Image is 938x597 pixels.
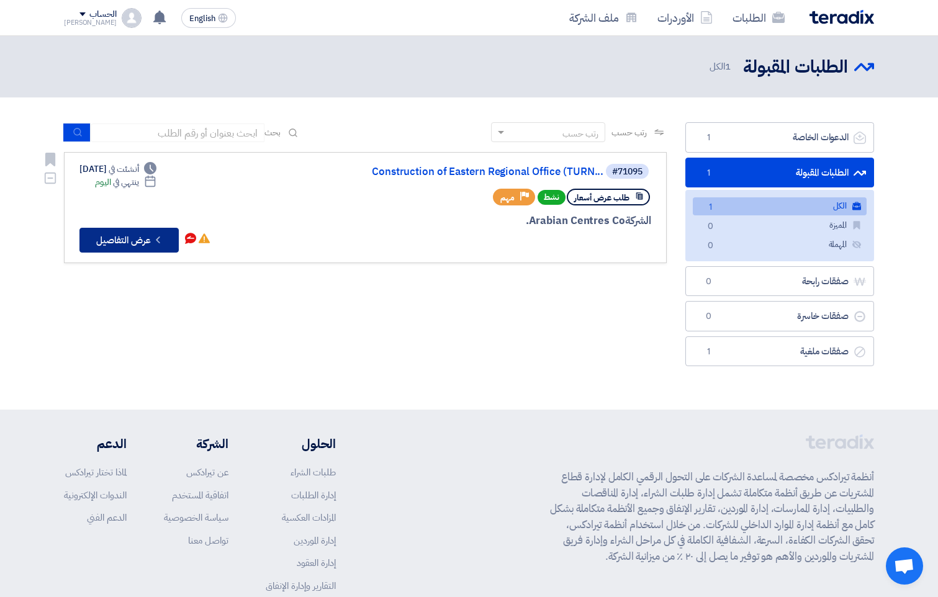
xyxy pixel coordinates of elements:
span: رتب حسب [611,126,647,139]
img: profile_test.png [122,8,142,28]
a: الأوردرات [647,3,723,32]
div: [DATE] [79,163,156,176]
span: 0 [701,276,716,288]
span: أنشئت في [109,163,138,176]
a: إدارة الموردين [294,534,336,547]
span: 1 [701,346,716,358]
span: 1 [703,201,718,214]
a: الطلبات المقبولة1 [685,158,874,188]
div: الحساب [89,9,116,20]
a: سياسة الخصوصية [164,511,228,524]
a: صفقات ملغية1 [685,336,874,367]
a: عن تيرادكس [186,465,228,479]
a: دردشة مفتوحة [886,547,923,585]
div: اليوم [95,176,156,189]
span: 1 [701,167,716,179]
span: 0 [703,220,718,233]
div: رتب حسب [562,127,598,140]
div: Arabian Centres Co. [353,213,651,229]
span: 1 [701,132,716,144]
span: نشط [538,190,566,205]
a: اتفاقية المستخدم [172,488,228,502]
a: الطلبات [723,3,795,32]
span: ينتهي في [113,176,138,189]
button: عرض التفاصيل [79,228,179,253]
button: English [181,8,236,28]
li: الدعم [64,434,127,453]
img: Teradix logo [809,10,874,24]
a: طلبات الشراء [291,465,336,479]
a: إدارة العقود [297,556,336,570]
li: الشركة [164,434,228,453]
span: بحث [264,126,281,139]
a: المميزة [693,217,867,235]
h2: الطلبات المقبولة [743,55,848,79]
span: مهم [500,192,515,204]
p: أنظمة تيرادكس مخصصة لمساعدة الشركات على التحول الرقمي الكامل لإدارة قطاع المشتريات عن طريق أنظمة ... [550,469,874,564]
a: التقارير وإدارة الإنفاق [266,579,336,593]
a: الدعم الفني [87,511,127,524]
a: صفقات رابحة0 [685,266,874,297]
a: Construction of Eastern Regional Office (TURN... [355,166,603,177]
span: 0 [703,240,718,253]
span: 1 [725,60,731,73]
a: الكل [693,197,867,215]
a: الدعوات الخاصة1 [685,122,874,153]
input: ابحث بعنوان أو رقم الطلب [91,123,264,142]
a: صفقات خاسرة0 [685,301,874,331]
a: ملف الشركة [559,3,647,32]
span: الكل [710,60,733,74]
li: الحلول [266,434,336,453]
a: المهملة [693,236,867,254]
span: طلب عرض أسعار [574,192,629,204]
a: المزادات العكسية [282,511,336,524]
a: لماذا تختار تيرادكس [65,465,127,479]
div: #71095 [612,168,643,176]
a: الندوات الإلكترونية [64,488,127,502]
a: إدارة الطلبات [291,488,336,502]
span: English [189,14,215,23]
span: الشركة [625,213,652,228]
a: تواصل معنا [188,534,228,547]
div: [PERSON_NAME] [64,19,117,26]
span: 0 [701,310,716,323]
